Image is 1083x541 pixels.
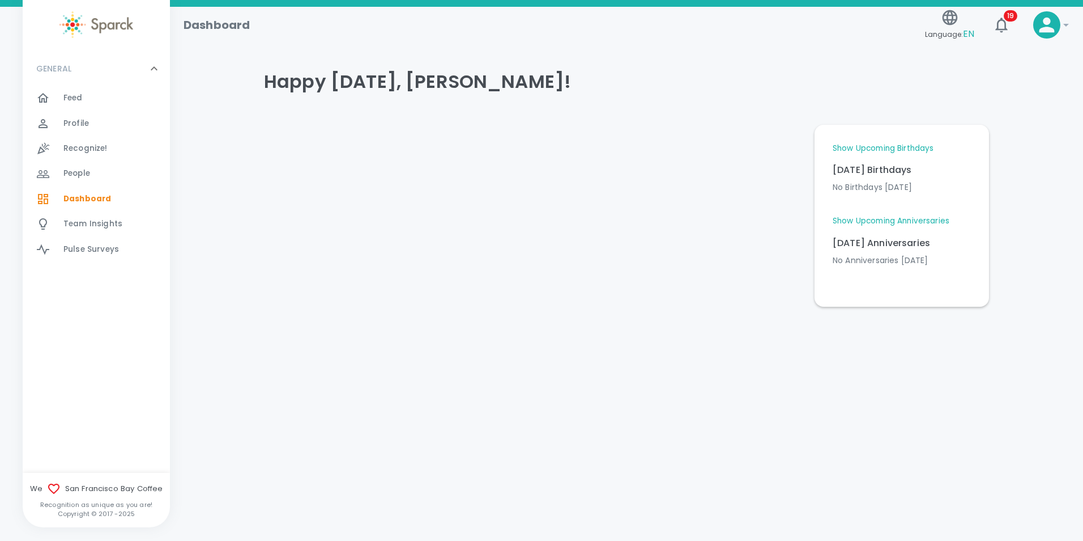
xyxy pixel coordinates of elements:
div: GENERAL [23,86,170,267]
span: EN [963,27,974,40]
a: Dashboard [23,187,170,212]
a: Sparck logo [23,11,170,38]
button: Language:EN [920,5,979,45]
span: Recognize! [63,143,108,154]
div: GENERAL [23,52,170,86]
a: Team Insights [23,212,170,236]
h4: Happy [DATE], [PERSON_NAME]! [264,70,989,93]
span: 19 [1004,10,1017,22]
p: GENERAL [36,63,71,74]
span: Dashboard [63,193,111,205]
button: 19 [988,11,1015,39]
span: Team Insights [63,218,122,230]
h1: Dashboard [184,16,250,34]
a: Feed [23,86,170,111]
span: Pulse Surveys [63,244,119,255]
a: Pulse Surveys [23,237,170,262]
span: People [63,168,90,179]
span: Profile [63,118,89,129]
p: No Birthdays [DATE] [833,181,971,193]
a: Show Upcoming Birthdays [833,143,933,154]
p: [DATE] Birthdays [833,163,971,177]
a: Recognize! [23,136,170,161]
p: Recognition as unique as you are! [23,500,170,509]
a: Show Upcoming Anniversaries [833,215,949,227]
p: Copyright © 2017 - 2025 [23,509,170,518]
span: Language: [925,27,974,42]
p: No Anniversaries [DATE] [833,255,971,266]
a: People [23,161,170,186]
img: Sparck logo [59,11,133,38]
span: We San Francisco Bay Coffee [23,482,170,496]
span: Feed [63,92,83,104]
a: Profile [23,111,170,136]
p: [DATE] Anniversaries [833,236,971,250]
